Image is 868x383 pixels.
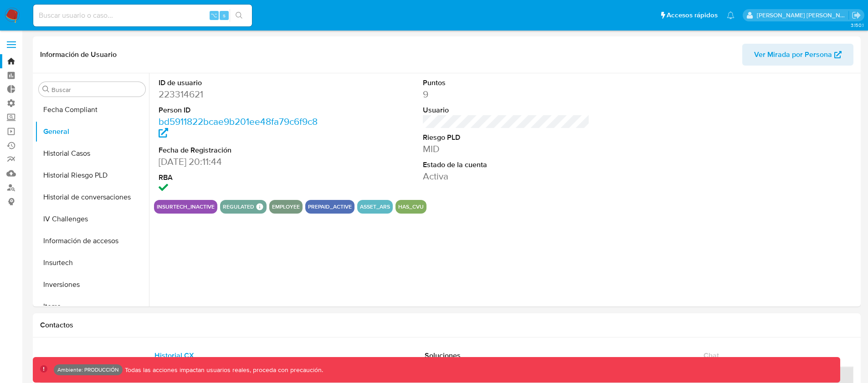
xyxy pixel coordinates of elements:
[123,366,323,374] p: Todas las acciones impactan usuarios reales, proceda con precaución.
[159,145,326,155] dt: Fecha de Registración
[159,78,326,88] dt: ID de usuario
[211,11,217,20] span: ⌥
[423,105,590,115] dt: Usuario
[852,10,861,20] a: Salir
[425,350,461,361] span: Soluciones
[360,205,390,209] button: asset_ars
[757,11,849,20] p: victor.david@mercadolibre.com.co
[423,143,590,155] dd: MID
[159,173,326,183] dt: RBA
[423,133,590,143] dt: Riesgo PLD
[40,50,117,59] h1: Información de Usuario
[57,368,119,372] p: Ambiente: PRODUCCIÓN
[40,321,853,330] h1: Contactos
[398,205,424,209] button: has_cvu
[308,205,352,209] button: prepaid_active
[35,274,149,296] button: Inversiones
[35,143,149,164] button: Historial Casos
[272,205,300,209] button: employee
[754,44,832,66] span: Ver Mirada por Persona
[42,86,50,93] button: Buscar
[159,115,318,141] a: bd5911822bcae9b201ee48fa79c6f9c8
[159,105,326,115] dt: Person ID
[423,88,590,101] dd: 9
[35,99,149,121] button: Fecha Compliant
[35,164,149,186] button: Historial Riesgo PLD
[667,10,718,20] span: Accesos rápidos
[35,208,149,230] button: IV Challenges
[159,155,326,168] dd: [DATE] 20:11:44
[423,170,590,183] dd: Activa
[35,296,149,317] button: Items
[223,205,254,209] button: regulated
[423,160,590,170] dt: Estado de la cuenta
[33,10,252,21] input: Buscar usuario o caso...
[423,78,590,88] dt: Puntos
[223,11,226,20] span: s
[35,186,149,208] button: Historial de conversaciones
[154,350,194,361] span: Historial CX
[35,252,149,274] button: Insurtech
[742,44,853,66] button: Ver Mirada por Persona
[159,88,326,101] dd: 223314621
[35,121,149,143] button: General
[704,350,719,361] span: Chat
[35,230,149,252] button: Información de accesos
[230,9,248,22] button: search-icon
[157,205,215,209] button: insurtech_inactive
[727,11,734,19] a: Notificaciones
[51,86,142,94] input: Buscar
